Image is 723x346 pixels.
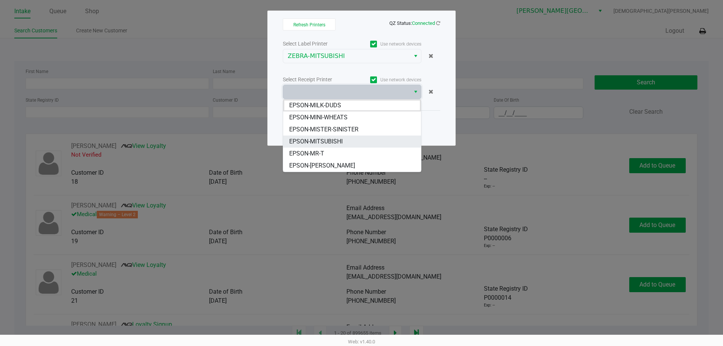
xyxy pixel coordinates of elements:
[289,101,341,110] span: EPSON-MILK-DUDS
[288,52,406,61] span: ZEBRA-MITSUBISHI
[289,125,358,134] span: EPSON-MISTER-SINISTER
[283,76,352,84] div: Select Receipt Printer
[283,40,352,48] div: Select Label Printer
[289,161,355,170] span: EPSON-[PERSON_NAME]
[289,137,343,146] span: EPSON-MITSUBISHI
[412,20,435,26] span: Connected
[352,76,421,83] label: Use network devices
[348,339,375,344] span: Web: v1.40.0
[410,85,421,99] button: Select
[410,49,421,63] button: Select
[289,113,348,122] span: EPSON-MINI-WHEATS
[389,20,440,26] span: QZ Status:
[293,22,325,27] span: Refresh Printers
[352,41,421,47] label: Use network devices
[289,149,324,158] span: EPSON-MR-T
[283,18,336,30] button: Refresh Printers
